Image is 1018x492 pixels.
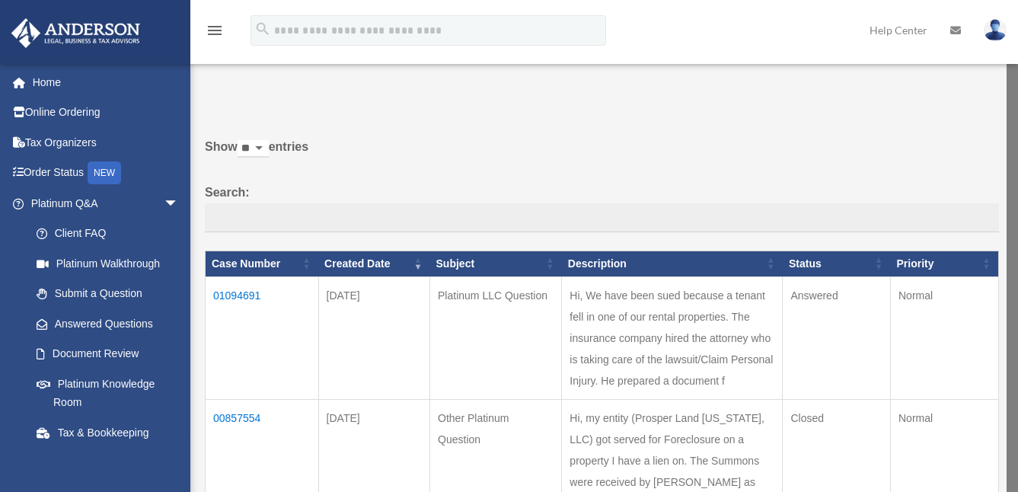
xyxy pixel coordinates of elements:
label: Show entries [205,136,999,173]
th: Priority: activate to sort column ascending [890,251,998,276]
th: Description: activate to sort column ascending [562,251,783,276]
i: search [254,21,271,37]
th: Status: activate to sort column ascending [783,251,891,276]
td: [DATE] [318,276,429,399]
th: Case Number: activate to sort column ascending [206,251,319,276]
th: Created Date: activate to sort column ascending [318,251,429,276]
div: NEW [88,161,121,184]
a: Document Review [21,339,194,369]
i: menu [206,21,224,40]
a: Home [11,67,202,97]
a: Answered Questions [21,308,187,339]
a: Platinum Knowledge Room [21,369,194,417]
td: Answered [783,276,891,399]
label: Search: [205,182,999,232]
a: Online Ordering [11,97,202,128]
a: Order StatusNEW [11,158,202,189]
a: Client FAQ [21,219,194,249]
select: Showentries [238,140,269,158]
img: Anderson Advisors Platinum Portal [7,18,145,48]
img: User Pic [984,19,1007,41]
a: Tax Organizers [11,127,202,158]
td: Normal [890,276,998,399]
a: Platinum Walkthrough [21,248,194,279]
td: Platinum LLC Question [430,276,562,399]
th: Subject: activate to sort column ascending [430,251,562,276]
a: Submit a Question [21,279,194,309]
span: arrow_drop_down [164,188,194,219]
a: menu [206,27,224,40]
input: Search: [205,203,999,232]
td: 01094691 [206,276,319,399]
a: Tax & Bookkeeping Packages [21,417,194,466]
a: Platinum Q&Aarrow_drop_down [11,188,194,219]
td: Hi, We have been sued because a tenant fell in one of our rental properties. The insurance compan... [562,276,783,399]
